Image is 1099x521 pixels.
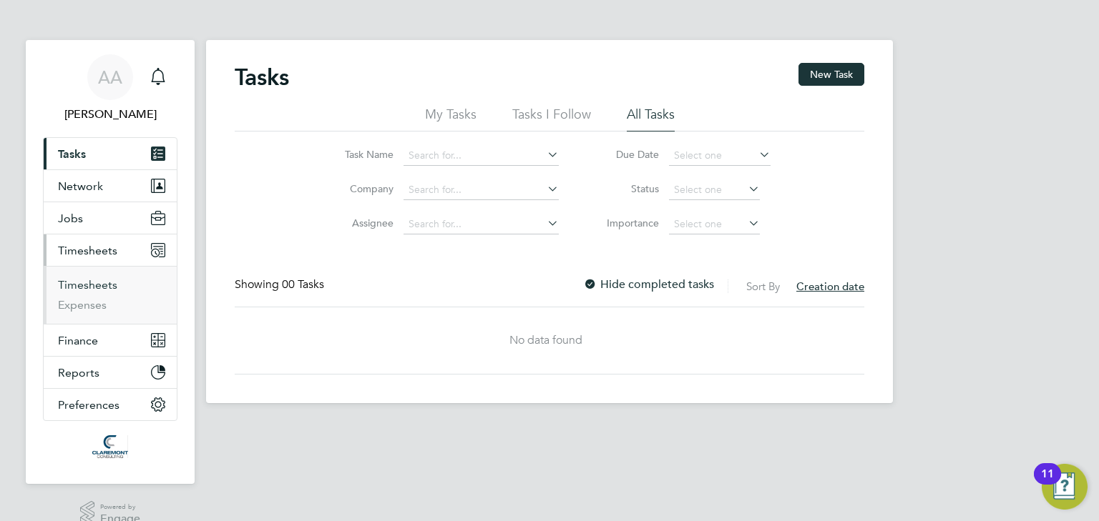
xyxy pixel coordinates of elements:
button: Timesheets [44,234,177,266]
span: Creation date [796,279,864,293]
button: Reports [44,357,177,388]
div: No data found [235,333,857,348]
span: Tasks [58,147,86,161]
li: Tasks I Follow [512,106,591,132]
span: Network [58,179,103,193]
input: Select one [669,214,760,234]
div: Showing [235,277,327,292]
a: Timesheets [58,278,117,292]
div: 11 [1041,474,1054,492]
label: Assignee [329,217,394,229]
h2: Tasks [235,63,289,91]
label: Company [329,182,394,195]
button: Open Resource Center, 11 new notifications [1042,464,1088,510]
nav: Main navigation [26,40,195,484]
label: Sort By [746,279,780,293]
button: New Task [798,63,864,86]
span: 00 Tasks [282,277,324,292]
label: Due Date [595,148,659,161]
a: Expenses [58,298,107,312]
label: Importance [595,217,659,229]
input: Search for... [404,146,559,166]
input: Select one [669,146,771,166]
span: Afzal Ahmed [43,106,177,123]
img: claremontconsulting1-logo-retina.png [92,435,127,458]
span: AA [98,68,122,86]
button: Jobs [44,202,177,234]
div: Timesheets [44,266,177,324]
label: Task Name [329,148,394,161]
input: Search for... [404,214,559,234]
button: Finance [44,324,177,356]
button: Network [44,170,177,202]
input: Select one [669,180,760,200]
input: Search for... [404,180,559,200]
label: Status [595,182,659,195]
span: Preferences [58,398,119,412]
a: Tasks [44,138,177,169]
span: Powered by [100,501,140,513]
span: Reports [58,366,99,379]
span: Timesheets [58,244,117,257]
span: Jobs [58,212,83,225]
li: My Tasks [425,106,477,132]
label: Hide completed tasks [583,277,714,292]
a: Go to home page [43,435,177,458]
li: All Tasks [627,106,675,132]
span: Finance [58,334,98,347]
button: Preferences [44,389,177,420]
a: AA[PERSON_NAME] [43,54,177,123]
